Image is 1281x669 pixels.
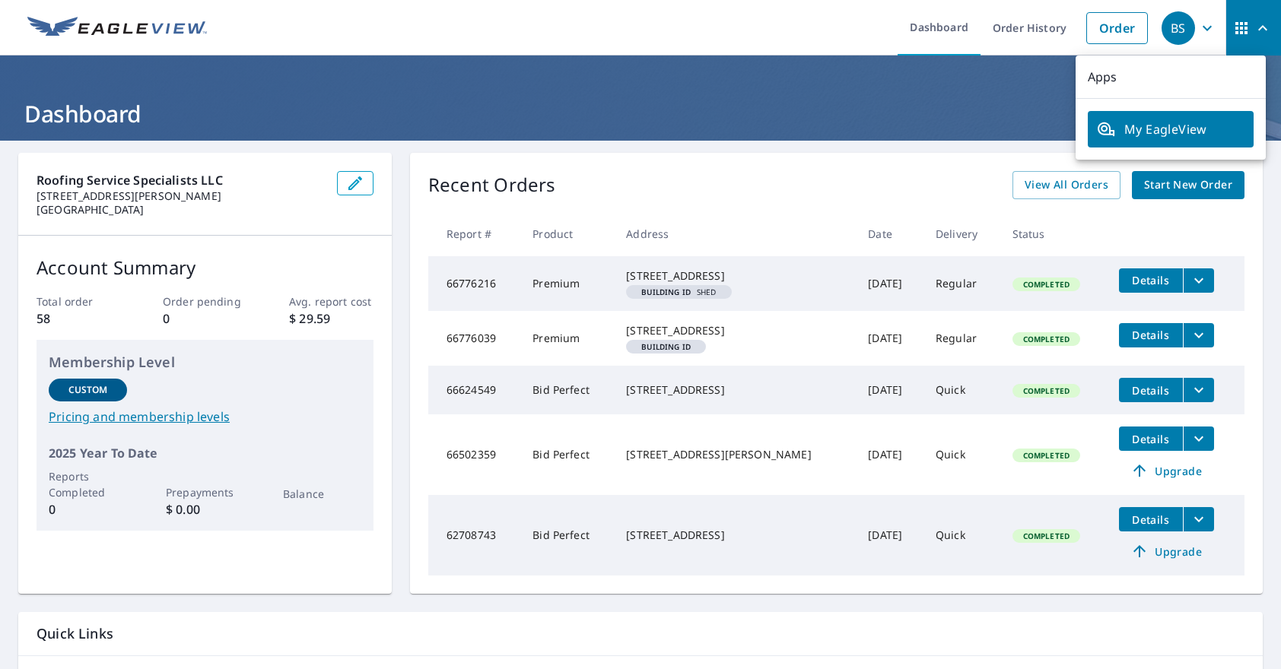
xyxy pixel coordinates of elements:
span: Start New Order [1144,176,1232,195]
td: Premium [520,256,614,311]
td: 66624549 [428,366,520,414]
p: Reports Completed [49,468,127,500]
em: Building ID [641,343,691,350]
th: Status [1000,211,1107,256]
td: Quick [923,414,1000,495]
span: View All Orders [1025,176,1108,195]
button: filesDropdownBtn-66776039 [1183,323,1214,347]
p: Apps [1076,55,1266,99]
button: detailsBtn-66776039 [1119,323,1183,347]
td: 66776039 [428,311,520,366]
td: Premium [520,311,614,366]
th: Date [856,211,923,256]
span: Completed [1014,279,1079,290]
span: Completed [1014,334,1079,344]
span: Completed [1014,385,1079,396]
span: SHED [632,288,725,296]
div: [STREET_ADDRESS][PERSON_NAME] [626,447,844,462]
td: 62708743 [428,495,520,575]
td: Quick [923,366,1000,414]
button: filesDropdownBtn-62708743 [1183,507,1214,531]
span: Upgrade [1128,542,1205,560]
h1: Dashboard [18,98,1263,129]
div: [STREET_ADDRESS] [626,323,844,338]
span: Details [1128,512,1174,527]
a: Upgrade [1119,458,1214,483]
p: 2025 Year To Date [49,444,361,462]
td: Bid Perfect [520,366,614,414]
a: Pricing and membership levels [49,407,361,426]
td: Regular [923,311,1000,366]
button: filesDropdownBtn-66502359 [1183,426,1214,451]
p: 58 [37,309,121,328]
p: $ 0.00 [166,500,244,518]
p: Order pending [163,293,247,309]
th: Delivery [923,211,1000,256]
button: detailsBtn-66502359 [1119,426,1183,451]
p: Quick Links [37,624,1244,643]
p: Membership Level [49,352,361,373]
span: Completed [1014,450,1079,461]
button: filesDropdownBtn-66776216 [1183,268,1214,293]
th: Report # [428,211,520,256]
p: Custom [68,383,108,397]
div: BS [1162,11,1195,45]
span: My EagleView [1097,120,1244,138]
div: [STREET_ADDRESS] [626,268,844,284]
p: 0 [49,500,127,518]
a: Upgrade [1119,539,1214,563]
span: Details [1128,273,1174,287]
span: Details [1128,432,1174,446]
td: [DATE] [856,311,923,366]
span: Upgrade [1128,461,1205,480]
a: Start New Order [1132,171,1244,199]
td: [DATE] [856,256,923,311]
th: Product [520,211,614,256]
p: Roofing Service Specialists LLC [37,171,325,189]
p: [GEOGRAPHIC_DATA] [37,203,325,217]
p: Recent Orders [428,171,556,199]
td: Quick [923,495,1000,575]
p: Total order [37,293,121,309]
td: [DATE] [856,366,923,414]
button: detailsBtn-66776216 [1119,268,1183,293]
p: $ 29.59 [289,309,373,328]
a: Order [1086,12,1148,44]
p: 0 [163,309,247,328]
td: Bid Perfect [520,495,614,575]
a: View All Orders [1012,171,1120,199]
em: Building ID [641,288,691,296]
button: filesDropdownBtn-66624549 [1183,378,1214,402]
td: 66776216 [428,256,520,311]
p: Account Summary [37,254,373,281]
button: detailsBtn-62708743 [1119,507,1183,531]
td: Bid Perfect [520,414,614,495]
th: Address [614,211,856,256]
span: Details [1128,328,1174,342]
p: Balance [283,486,361,502]
p: Avg. report cost [289,293,373,309]
p: Prepayments [166,484,244,500]
span: Details [1128,383,1174,398]
td: 66502359 [428,414,520,495]
a: My EagleView [1088,111,1254,147]
div: [STREET_ADDRESS] [626,382,844,398]
td: Regular [923,256,1000,311]
p: [STREET_ADDRESS][PERSON_NAME] [37,189,325,203]
span: Completed [1014,531,1079,541]
td: [DATE] [856,495,923,575]
img: EV Logo [27,17,207,40]
td: [DATE] [856,414,923,495]
button: detailsBtn-66624549 [1119,378,1183,402]
div: [STREET_ADDRESS] [626,528,844,543]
